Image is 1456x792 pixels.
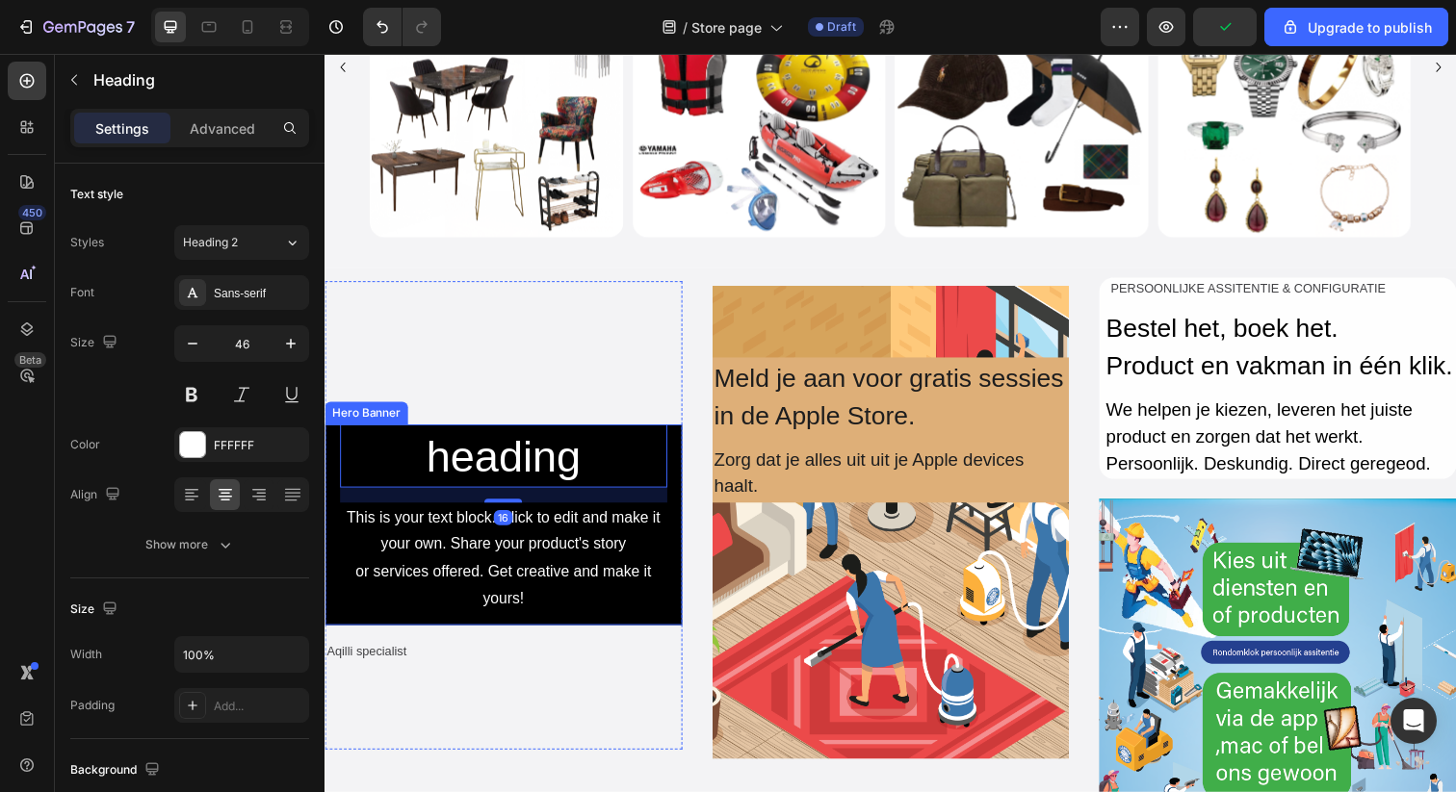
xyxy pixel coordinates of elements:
p: Advanced [190,118,255,139]
span: Heading 2 [183,234,238,251]
div: 16 [172,466,192,481]
button: 7 [8,8,143,46]
p: 7 [126,15,135,38]
div: 450 [18,205,46,220]
button: Upgrade to publish [1264,8,1448,46]
div: Font [70,284,94,301]
button: Show more [70,527,309,562]
div: Zorg dat je alles uit uit je Apple devices haalt. [396,399,761,458]
div: Open Intercom Messenger [1391,698,1437,744]
div: Size [70,330,121,356]
span: Store page [691,17,762,38]
div: Color [70,436,100,453]
h2: Click here to edit heading [15,323,350,443]
p: We helpen je kiezen, leveren het juiste product en zorgen dat het werkt. [797,350,1154,405]
span: Draft [827,18,856,36]
p: Product en vakman in één klik. [797,299,1154,339]
div: Add... [214,698,304,715]
p: Persoonlijk. Deskundig. Direct geregeod. [797,405,1154,433]
p: Aqilli specialist [2,600,363,620]
div: This is your text block. Click to edit and make it your own. Share your product's story or servic... [15,458,350,573]
p: Bestel het, boek het. [797,261,1154,300]
div: Styles [70,234,104,251]
div: Show more [145,535,235,554]
div: Text style [70,186,123,203]
div: Background [70,757,164,783]
p: PERSOONLIJKE ASSITENTIE & CONFIGURATIE [802,230,1154,249]
div: Align [70,482,124,508]
div: Meld je aan voor gratis sessies in de Apple Store. [396,310,761,392]
div: Size [70,597,121,623]
div: Sans-serif [214,285,304,302]
div: Hero Banner [4,358,81,375]
p: Settings [95,118,149,139]
div: Padding [70,697,115,714]
div: Width [70,646,102,663]
span: / [683,17,688,38]
iframe: Design area [325,54,1456,792]
div: Undo/Redo [363,8,441,46]
div: Upgrade to publish [1281,17,1432,38]
p: Heading [93,68,301,91]
button: Heading 2 [174,225,309,260]
input: Auto [175,637,308,672]
div: FFFFFF [214,437,304,454]
div: Beta [14,352,46,368]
